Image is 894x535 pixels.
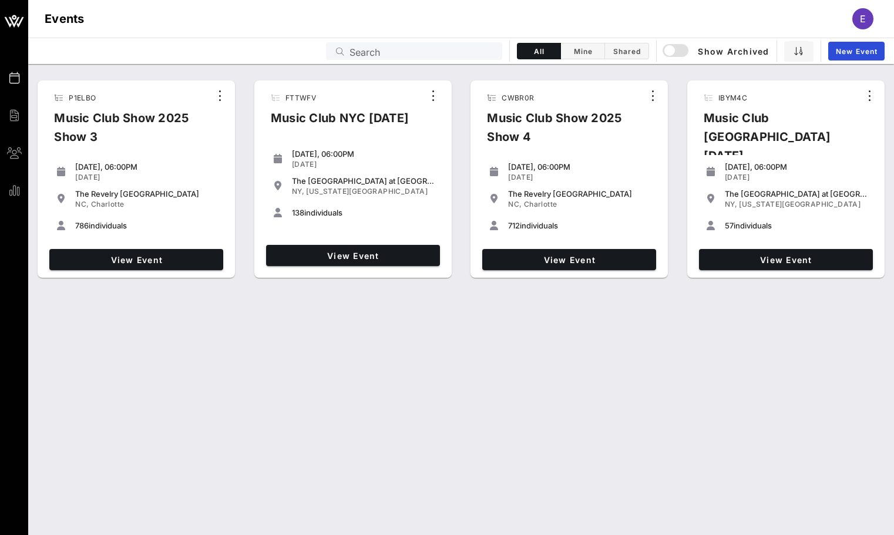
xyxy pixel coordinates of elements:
[517,43,561,59] button: All
[508,200,522,208] span: NC,
[69,93,96,102] span: P1ELBO
[725,221,734,230] span: 57
[699,249,873,270] a: View Event
[725,162,868,171] div: [DATE], 06:00PM
[508,162,651,171] div: [DATE], 06:00PM
[502,93,534,102] span: CWBR0R
[271,251,435,261] span: View Event
[852,8,873,29] div: E
[292,176,435,186] div: The [GEOGRAPHIC_DATA] at [GEOGRAPHIC_DATA]
[561,43,605,59] button: Mine
[694,109,860,174] div: Music Club [GEOGRAPHIC_DATA] [DATE]
[45,9,85,28] h1: Events
[478,109,643,156] div: Music Club Show 2025 Show 4
[285,93,316,102] span: FTTWFV
[704,255,868,265] span: View Event
[605,43,649,59] button: Shared
[739,200,861,208] span: [US_STATE][GEOGRAPHIC_DATA]
[487,255,651,265] span: View Event
[75,200,89,208] span: NC,
[292,208,435,217] div: individuals
[860,13,866,25] span: E
[292,208,304,217] span: 138
[835,47,878,56] span: New Event
[828,42,885,60] a: New Event
[524,200,557,208] span: Charlotte
[508,221,651,230] div: individuals
[664,44,769,58] span: Show Archived
[612,47,641,56] span: Shared
[725,221,868,230] div: individuals
[75,189,219,198] div: The Revelry [GEOGRAPHIC_DATA]
[49,249,223,270] a: View Event
[508,221,520,230] span: 712
[91,200,125,208] span: Charlotte
[261,109,418,137] div: Music Club NYC [DATE]
[75,221,219,230] div: individuals
[725,189,868,198] div: The [GEOGRAPHIC_DATA] at [GEOGRAPHIC_DATA]
[718,93,747,102] span: IBYM4C
[75,173,219,182] div: [DATE]
[75,221,89,230] span: 786
[725,200,737,208] span: NY,
[508,173,651,182] div: [DATE]
[266,245,440,266] a: View Event
[725,173,868,182] div: [DATE]
[568,47,597,56] span: Mine
[45,109,210,156] div: Music Club Show 2025 Show 3
[482,249,656,270] a: View Event
[292,160,435,169] div: [DATE]
[54,255,219,265] span: View Event
[75,162,219,171] div: [DATE], 06:00PM
[292,187,304,196] span: NY,
[525,47,553,56] span: All
[306,187,428,196] span: [US_STATE][GEOGRAPHIC_DATA]
[664,41,769,62] button: Show Archived
[508,189,651,198] div: The Revelry [GEOGRAPHIC_DATA]
[292,149,435,159] div: [DATE], 06:00PM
